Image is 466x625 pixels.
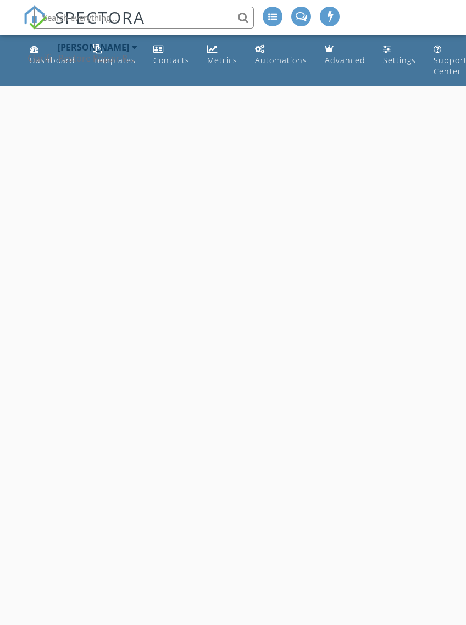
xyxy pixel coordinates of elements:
div: Automations [255,55,307,65]
div: Settings [383,55,416,65]
a: Contacts [149,40,194,71]
a: Automations (Basic) [251,40,312,71]
a: Metrics [203,40,242,71]
div: Metrics [207,55,237,65]
a: Settings [379,40,420,71]
div: Contacts [153,55,190,65]
input: Search everything... [34,7,254,29]
div: [PERSON_NAME] [58,42,129,53]
a: Advanced [320,40,370,71]
div: Advanced [325,55,365,65]
div: Clarifi - Restore Repair Renew [27,53,137,64]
